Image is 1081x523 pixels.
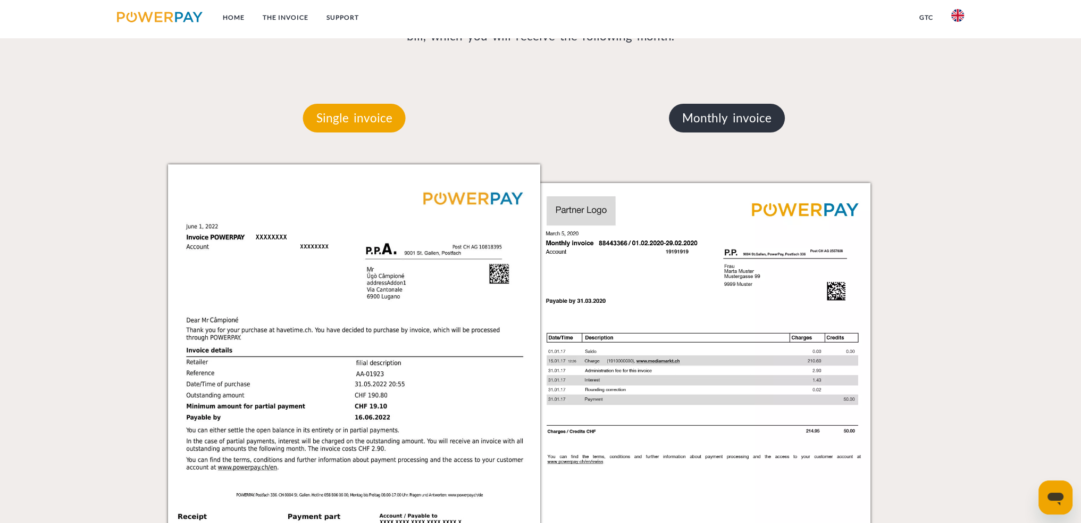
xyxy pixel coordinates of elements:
a: GTC [910,8,942,27]
a: Home [214,8,254,27]
img: en [951,9,964,22]
iframe: Button to launch messaging window [1038,480,1072,514]
img: logo-powerpay.svg [117,12,203,22]
a: Support [317,8,368,27]
a: THE INVOICE [254,8,317,27]
p: Monthly invoice [669,104,785,132]
p: Single invoice [303,104,406,132]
